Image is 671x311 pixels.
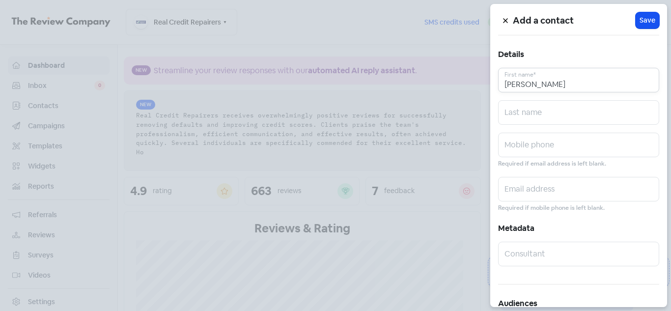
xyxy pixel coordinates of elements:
small: Required if email address is left blank. [498,159,606,169]
h5: Audiences [498,296,659,311]
input: First name [498,68,659,92]
input: Last name [498,100,659,125]
input: Email address [498,177,659,201]
h5: Details [498,47,659,62]
small: Required if mobile phone is left blank. [498,203,605,213]
button: Save [636,12,659,28]
h5: Metadata [498,221,659,236]
input: Consultant [498,242,659,266]
span: Save [640,15,655,26]
h5: Add a contact [513,13,636,28]
input: Mobile phone [498,133,659,157]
